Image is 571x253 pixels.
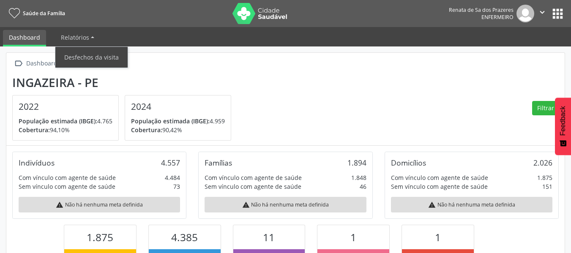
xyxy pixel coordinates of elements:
[131,117,210,125] span: População estimada (IBGE):
[537,173,552,182] div: 1.875
[131,117,225,125] p: 4.959
[205,197,366,212] div: Não há nenhuma meta definida
[428,201,436,209] i: warning
[360,182,366,191] div: 46
[23,10,65,17] span: Saúde da Família
[19,117,97,125] span: População estimada (IBGE):
[516,5,534,22] img: img
[391,158,426,167] div: Domicílios
[542,182,552,191] div: 151
[19,101,112,112] h4: 2022
[131,101,225,112] h4: 2024
[55,30,100,45] a: Relatórios
[559,106,567,136] span: Feedback
[205,173,302,182] div: Com vínculo com agente de saúde
[6,6,65,20] a: Saúde da Família
[55,50,128,65] a: Desfechos da visita
[449,6,514,14] div: Renata de Sa dos Prazeres
[205,158,232,167] div: Famílias
[25,57,59,70] div: Dashboard
[391,173,488,182] div: Com vínculo com agente de saúde
[205,182,301,191] div: Sem vínculo com agente de saúde
[350,230,356,244] span: 1
[56,201,63,209] i: warning
[87,230,113,244] span: 1.875
[19,126,50,134] span: Cobertura:
[161,158,180,167] div: 4.557
[534,5,550,22] button: 
[3,30,46,46] a: Dashboard
[532,101,559,115] button: Filtrar
[263,230,275,244] span: 11
[55,46,128,68] ul: Relatórios
[435,230,441,244] span: 1
[555,98,571,155] button: Feedback - Mostrar pesquisa
[481,14,514,21] span: Enfermeiro
[12,76,237,90] div: Ingazeira - PE
[19,125,112,134] p: 94,10%
[550,6,565,21] button: apps
[173,182,180,191] div: 73
[19,173,116,182] div: Com vínculo com agente de saúde
[131,125,225,134] p: 90,42%
[19,197,180,212] div: Não há nenhuma meta definida
[171,230,198,244] span: 4.385
[131,126,162,134] span: Cobertura:
[19,117,112,125] p: 4.765
[351,173,366,182] div: 1.848
[19,158,55,167] div: Indivíduos
[12,57,25,70] i: 
[242,201,250,209] i: warning
[538,8,547,17] i: 
[165,173,180,182] div: 4.484
[12,57,59,70] a:  Dashboard
[19,182,115,191] div: Sem vínculo com agente de saúde
[61,33,89,41] span: Relatórios
[347,158,366,167] div: 1.894
[391,197,552,212] div: Não há nenhuma meta definida
[533,158,552,167] div: 2.026
[391,182,488,191] div: Sem vínculo com agente de saúde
